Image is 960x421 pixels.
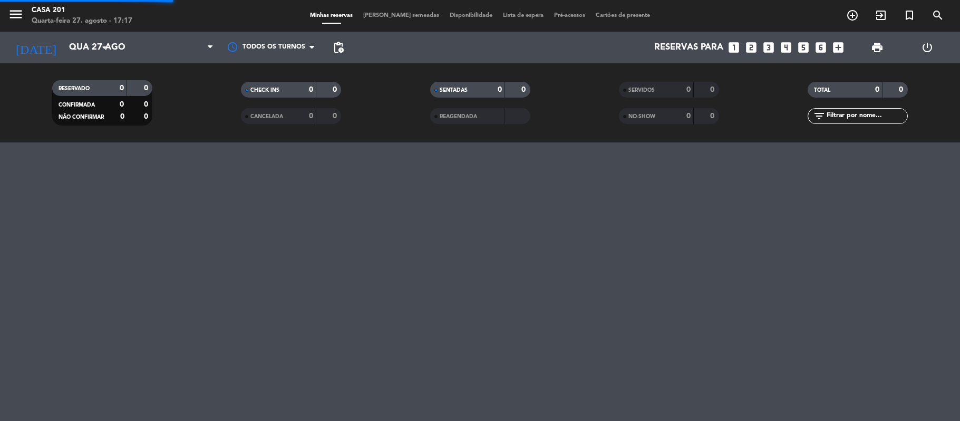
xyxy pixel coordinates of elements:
span: RESERVADO [59,86,90,91]
span: CANCELADA [250,114,283,119]
strong: 0 [144,113,150,120]
strong: 0 [120,113,124,120]
div: Quarta-feira 27. agosto - 17:17 [32,16,132,26]
div: Casa 201 [32,5,132,16]
span: NO-SHOW [628,114,655,119]
span: SENTADAS [440,88,468,93]
i: looks_3 [762,41,775,54]
span: Pré-acessos [549,13,590,18]
span: Cartões de presente [590,13,655,18]
span: TOTAL [814,88,830,93]
div: LOG OUT [902,32,952,63]
strong: 0 [144,101,150,108]
i: looks_two [744,41,758,54]
strong: 0 [686,112,691,120]
strong: 0 [333,112,339,120]
i: search [932,9,944,22]
strong: 0 [875,86,879,93]
span: Lista de espera [498,13,549,18]
span: Reservas para [654,43,723,53]
span: CHECK INS [250,88,279,93]
span: Disponibilidade [444,13,498,18]
strong: 0 [333,86,339,93]
strong: 0 [710,112,716,120]
i: power_settings_new [921,41,934,54]
i: looks_6 [814,41,828,54]
strong: 0 [686,86,691,93]
i: add_circle_outline [846,9,859,22]
i: add_box [831,41,845,54]
strong: 0 [120,84,124,92]
i: menu [8,6,24,22]
i: filter_list [813,110,826,122]
strong: 0 [309,112,313,120]
strong: 0 [309,86,313,93]
span: SERVIDOS [628,88,655,93]
strong: 0 [144,84,150,92]
i: turned_in_not [903,9,916,22]
span: print [871,41,884,54]
i: looks_4 [779,41,793,54]
span: NÃO CONFIRMAR [59,114,104,120]
span: [PERSON_NAME] semeadas [358,13,444,18]
strong: 0 [120,101,124,108]
strong: 0 [899,86,905,93]
i: looks_one [727,41,741,54]
span: REAGENDADA [440,114,477,119]
strong: 0 [710,86,716,93]
i: [DATE] [8,36,64,59]
i: exit_to_app [875,9,887,22]
i: looks_5 [797,41,810,54]
input: Filtrar por nome... [826,110,907,122]
span: pending_actions [332,41,345,54]
strong: 0 [498,86,502,93]
button: menu [8,6,24,26]
span: CONFIRMADA [59,102,95,108]
i: arrow_drop_down [98,41,111,54]
strong: 0 [521,86,528,93]
span: Minhas reservas [305,13,358,18]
